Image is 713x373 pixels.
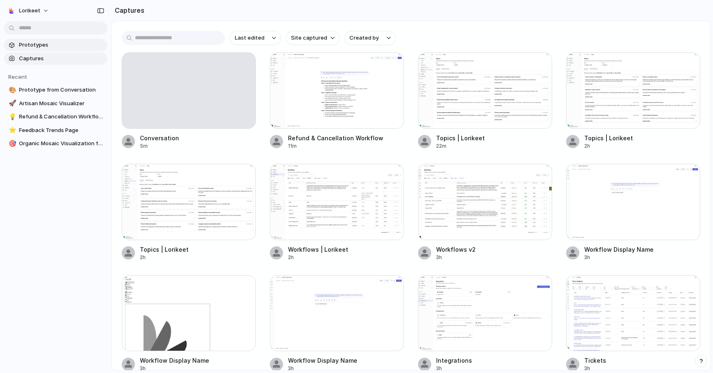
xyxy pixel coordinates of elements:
[140,245,189,254] div: Topics | Lorikeet
[140,134,179,142] div: Conversation
[288,245,348,254] div: Workflows | Lorikeet
[140,365,209,372] div: 3h
[7,113,16,121] button: 💡
[584,365,606,372] div: 3h
[19,7,40,15] span: Lorikeet
[19,113,104,121] span: Refund & Cancellation Workflow Enhancer
[19,139,104,148] span: Organic Mosaic Visualization for Topics
[19,99,104,108] span: Artisan Mosaic Visualizer
[140,142,179,150] div: 5m
[436,134,485,142] div: Topics | Lorikeet
[7,99,16,108] button: 🚀
[140,254,189,261] div: 2h
[288,134,383,142] div: Refund & Cancellation Workflow
[9,139,14,149] div: 🎯
[584,356,606,365] div: Tickets
[436,254,476,261] div: 3h
[4,137,107,150] a: 🎯Organic Mosaic Visualization for Topics
[291,34,327,42] span: Site captured
[584,245,654,254] div: Workflow Display Name
[111,5,144,15] h2: Captures
[4,39,107,51] a: Prototypes
[9,99,14,108] div: 🚀
[19,54,104,63] span: Captures
[19,41,104,49] span: Prototypes
[8,73,27,80] span: Recent
[7,86,16,94] button: 🎨
[286,31,340,45] button: Site captured
[349,34,379,42] span: Created by
[436,142,485,150] div: 22m
[140,356,209,365] div: Workflow Display Name
[288,365,357,372] div: 3h
[230,31,281,45] button: Last edited
[19,86,104,94] span: Prototype from Conversation
[345,31,396,45] button: Created by
[4,4,53,17] button: Lorikeet
[4,124,107,137] a: ⭐Feedback Trends Page
[584,134,633,142] div: Topics | Lorikeet
[584,142,633,150] div: 2h
[288,356,357,365] div: Workflow Display Name
[4,111,107,123] a: 💡Refund & Cancellation Workflow Enhancer
[288,142,383,150] div: 11m
[4,84,107,96] a: 🎨Prototype from Conversation
[9,85,14,95] div: 🎨
[584,254,654,261] div: 3h
[9,125,14,135] div: ⭐
[436,245,476,254] div: Workflows v2
[436,356,472,365] div: Integrations
[436,365,472,372] div: 3h
[19,126,104,135] span: Feedback Trends Page
[7,126,16,135] button: ⭐
[7,139,16,148] button: 🎯
[4,52,107,65] a: Captures
[235,34,264,42] span: Last edited
[4,97,107,110] a: 🚀Artisan Mosaic Visualizer
[9,112,14,122] div: 💡
[288,254,348,261] div: 2h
